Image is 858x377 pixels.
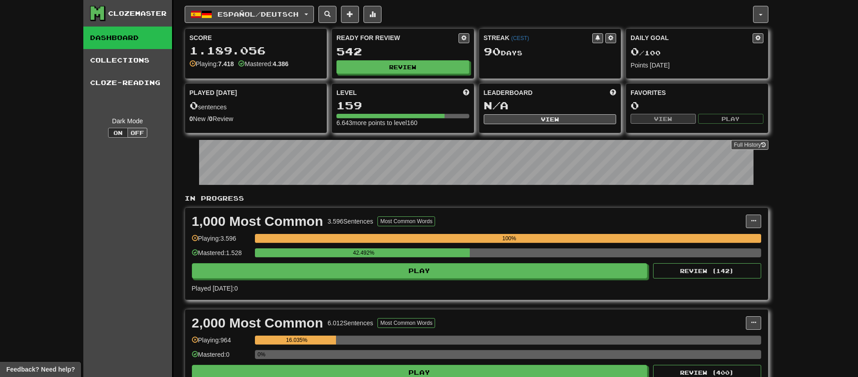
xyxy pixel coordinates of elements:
div: Score [190,33,322,42]
div: 16.035% [258,336,336,345]
div: Streak [484,33,593,42]
strong: 0 [209,115,213,122]
div: Daily Goal [631,33,753,43]
span: This week in points, UTC [610,88,616,97]
div: Mastered: [238,59,288,68]
div: Playing: [190,59,234,68]
span: Score more points to level up [463,88,469,97]
span: Leaderboard [484,88,533,97]
button: View [631,114,696,124]
div: Mastered: 0 [192,350,250,365]
button: More stats [363,6,381,23]
div: 0 [631,100,763,111]
button: On [108,128,128,138]
div: Favorites [631,88,763,97]
span: N/A [484,99,508,112]
button: Review (142) [653,263,761,278]
span: Open feedback widget [6,365,75,374]
span: 90 [484,45,501,58]
a: Dashboard [83,27,172,49]
div: sentences [190,100,322,112]
a: Full History [731,140,768,150]
button: Off [127,128,147,138]
strong: 7.418 [218,60,234,67]
div: 2,000 Most Common [192,316,323,330]
button: Play [698,114,763,124]
div: 42.492% [258,248,470,257]
div: New / Review [190,114,322,123]
div: 3.596 Sentences [327,217,373,226]
div: Mastered: 1.528 [192,248,250,263]
div: Playing: 964 [192,336,250,350]
a: Collections [83,49,172,72]
div: 1,000 Most Common [192,215,323,228]
div: 100% [258,234,761,243]
span: Played [DATE]: 0 [192,285,238,292]
div: Dark Mode [90,117,165,126]
div: Clozemaster [108,9,167,18]
span: Español / Deutsch [218,10,299,18]
button: Most Common Words [377,318,435,328]
div: 6.012 Sentences [327,319,373,328]
button: Review [336,60,469,74]
span: 0 [631,45,639,58]
button: Add sentence to collection [341,6,359,23]
span: Level [336,88,357,97]
div: Playing: 3.596 [192,234,250,249]
div: 159 [336,100,469,111]
button: Español/Deutsch [185,6,314,23]
button: Most Common Words [377,216,435,226]
span: / 100 [631,49,661,57]
a: Cloze-Reading [83,72,172,94]
div: Day s [484,46,617,58]
div: Points [DATE] [631,61,763,70]
button: Search sentences [318,6,336,23]
button: Play [192,263,648,278]
a: (CEST) [511,35,529,41]
div: 1.189.056 [190,45,322,56]
strong: 4.386 [273,60,289,67]
button: View [484,114,617,124]
div: 542 [336,46,469,57]
span: Played [DATE] [190,88,237,97]
div: 6.643 more points to level 160 [336,118,469,127]
span: 0 [190,99,198,112]
div: Ready for Review [336,33,459,42]
strong: 0 [190,115,193,122]
p: In Progress [185,194,768,203]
